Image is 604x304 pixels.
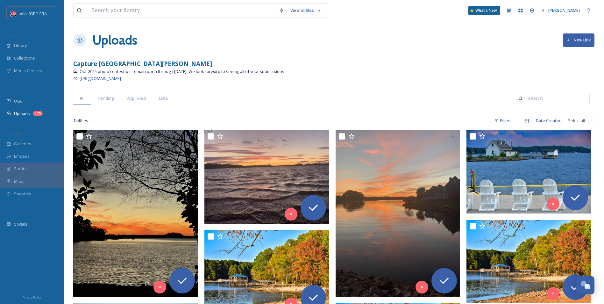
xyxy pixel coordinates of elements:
button: New Link [563,33,594,47]
span: Privacy Policy [23,295,41,300]
img: Logo%20Image.png [10,11,17,17]
span: Embeds [14,153,30,159]
input: Search your library [88,4,276,18]
span: Collections [14,55,35,61]
span: Data [159,95,168,101]
span: All [80,95,84,101]
img: ext_1756738685.132506_Carsonasharawy@gmail.com-IMG_3890.jpeg [204,130,329,224]
span: Visit [GEOGRAPHIC_DATA][PERSON_NAME] [20,11,101,17]
span: Stories [14,166,28,172]
a: Privacy Policy [23,293,41,301]
span: Select all [568,118,585,124]
span: [URL][DOMAIN_NAME] [80,76,121,81]
span: WIDGETS [6,131,21,136]
a: View all files [287,4,324,17]
span: 144 file s [73,118,88,124]
span: Media Centres [14,68,42,74]
span: UGC [14,98,23,104]
span: Approved [127,95,146,101]
img: ext_1756697166.996786_jcee14@gmail.com-DSC_6954 (1).jpg [466,220,591,303]
span: [PERSON_NAME] [548,7,580,13]
img: ext_1756738685.086774_Carsonasharawy@gmail.com-IMG_0693.jpeg [336,130,460,296]
span: MEDIA [6,33,18,38]
span: Pending [98,95,114,101]
a: [URL][DOMAIN_NAME] [80,75,121,82]
a: [PERSON_NAME] [538,4,583,17]
button: Open Chat [576,276,594,294]
span: Library [14,43,27,49]
span: COLLECT [6,88,20,93]
span: SnapLink [14,191,32,197]
input: Search [524,92,586,105]
a: What's New [468,6,500,15]
img: ext_1756738686.702116_Carsonasharawy@gmail.com-IMG_9030.jpeg [73,130,198,296]
img: ext_1756698836.80099_jcee14@gmail.com-DSC_3542.jpg [466,130,591,214]
span: Uploads [14,111,30,117]
span: Socials [14,221,27,227]
div: Date Created [533,114,565,127]
span: Maps [14,178,25,185]
span: SOCIALS [6,211,19,216]
a: Uploads [92,31,137,50]
span: Galleries [14,141,31,147]
span: Our 2025 photo contest will remain open through [DATE]! We look forward to seeing all of your sub... [80,69,285,75]
div: 125 [33,111,43,116]
div: Filters [491,114,515,127]
strong: Capture [GEOGRAPHIC_DATA][PERSON_NAME] [73,59,212,68]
